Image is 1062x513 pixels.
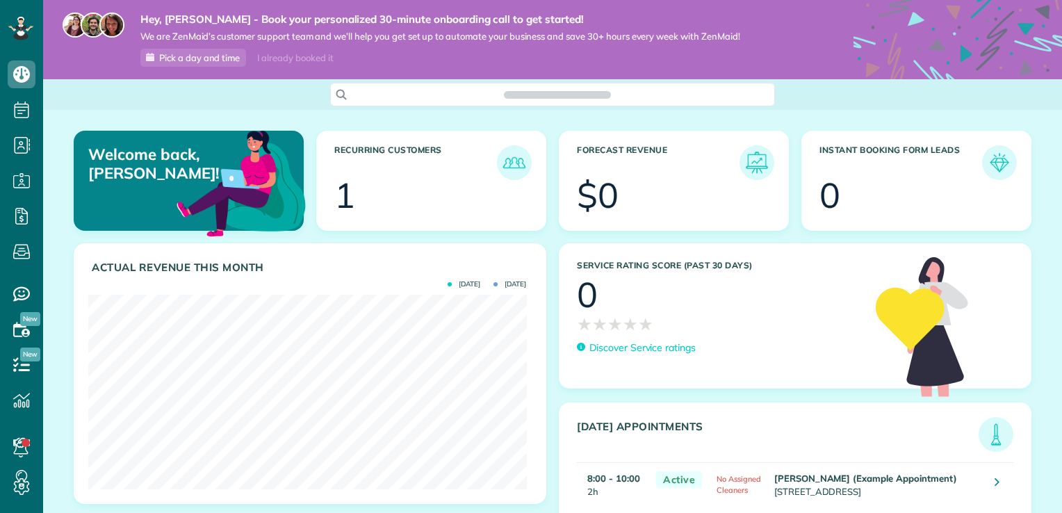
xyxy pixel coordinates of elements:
span: Search ZenMaid… [518,88,596,101]
td: [STREET_ADDRESS] [771,462,985,505]
span: Active [656,471,702,489]
a: Pick a day and time [140,49,246,67]
h3: [DATE] Appointments [577,421,979,452]
span: ★ [607,312,623,336]
span: New [20,312,40,326]
img: maria-72a9807cf96188c08ef61303f053569d2e2a8a1cde33d635c8a3ac13582a053d.jpg [63,13,88,38]
div: $0 [577,178,619,213]
h3: Forecast Revenue [577,145,740,180]
h3: Instant Booking Form Leads [819,145,982,180]
strong: Hey, [PERSON_NAME] - Book your personalized 30-minute onboarding call to get started! [140,13,740,26]
span: ★ [592,312,607,336]
p: Discover Service ratings [589,341,696,355]
img: jorge-587dff0eeaa6aab1f244e6dc62b8924c3b6ad411094392a53c71c6c4a576187d.jpg [81,13,106,38]
h3: Service Rating score (past 30 days) [577,261,862,270]
div: 0 [819,178,840,213]
span: ★ [638,312,653,336]
span: We are ZenMaid’s customer support team and we’ll help you get set up to automate your business an... [140,31,740,42]
span: [DATE] [448,281,480,288]
span: No Assigned Cleaners [717,474,761,495]
h3: Recurring Customers [334,145,497,180]
div: 1 [334,178,355,213]
img: dashboard_welcome-42a62b7d889689a78055ac9021e634bf52bae3f8056760290aed330b23ab8690.png [174,115,309,250]
p: Welcome back, [PERSON_NAME]! [88,145,229,182]
span: Pick a day and time [159,52,240,63]
a: Discover Service ratings [577,341,696,355]
span: ★ [577,312,592,336]
img: icon_forecast_revenue-8c13a41c7ed35a8dcfafea3cbb826a0462acb37728057bba2d056411b612bbbe.png [743,149,771,177]
td: 2h [577,462,649,505]
img: michelle-19f622bdf1676172e81f8f8fba1fb50e276960ebfe0243fe18214015130c80e4.jpg [99,13,124,38]
h3: Actual Revenue this month [92,261,532,274]
img: icon_recurring_customers-cf858462ba22bcd05b5a5880d41d6543d210077de5bb9ebc9590e49fd87d84ed.png [500,149,528,177]
img: icon_form_leads-04211a6a04a5b2264e4ee56bc0799ec3eb69b7e499cbb523a139df1d13a81ae0.png [986,149,1013,177]
span: [DATE] [493,281,526,288]
span: ★ [623,312,638,336]
img: icon_todays_appointments-901f7ab196bb0bea1936b74009e4eb5ffbc2d2711fa7634e0d609ed5ef32b18b.png [982,421,1010,448]
span: New [20,348,40,361]
div: I already booked it [249,49,341,67]
strong: 8:00 - 10:00 [587,473,640,484]
strong: [PERSON_NAME] (Example Appointment) [774,473,957,484]
div: 0 [577,277,598,312]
